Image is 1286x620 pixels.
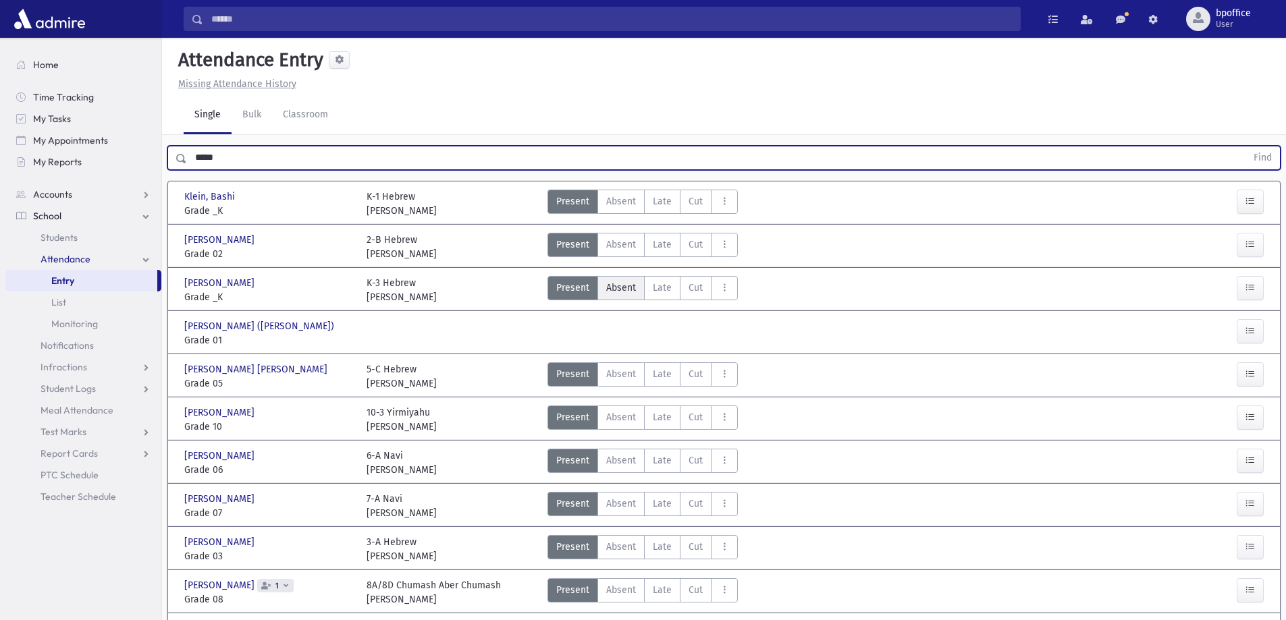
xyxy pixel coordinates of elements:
[173,49,323,72] h5: Attendance Entry
[272,96,339,134] a: Classroom
[1216,19,1251,30] span: User
[689,453,703,468] span: Cut
[689,410,703,424] span: Cut
[184,319,337,333] span: [PERSON_NAME] ([PERSON_NAME])
[184,276,257,290] span: [PERSON_NAME]
[41,426,86,438] span: Test Marks
[367,535,437,563] div: 3-A Hebrew [PERSON_NAME]
[689,194,703,208] span: Cut
[5,464,161,486] a: PTC Schedule
[41,383,96,395] span: Student Logs
[547,362,738,391] div: AttTypes
[653,367,672,381] span: Late
[184,592,353,607] span: Grade 08
[367,405,437,434] div: 10-3 Yirmiyahu [PERSON_NAME]
[653,453,672,468] span: Late
[367,492,437,520] div: 7-A Navi [PERSON_NAME]
[5,130,161,151] a: My Appointments
[653,410,672,424] span: Late
[606,453,636,468] span: Absent
[653,583,672,597] span: Late
[273,582,282,590] span: 1
[5,205,161,227] a: School
[556,453,589,468] span: Present
[547,578,738,607] div: AttTypes
[689,237,703,252] span: Cut
[5,313,161,335] a: Monitoring
[5,227,161,248] a: Students
[5,443,161,464] a: Report Cards
[51,296,66,308] span: List
[184,506,353,520] span: Grade 07
[41,361,87,373] span: Infractions
[547,492,738,520] div: AttTypes
[41,339,94,351] span: Notifications
[653,540,672,554] span: Late
[232,96,272,134] a: Bulk
[184,492,257,506] span: [PERSON_NAME]
[5,399,161,421] a: Meal Attendance
[41,469,99,481] span: PTC Schedule
[5,108,161,130] a: My Tasks
[184,376,353,391] span: Grade 05
[5,356,161,378] a: Infractions
[173,78,296,90] a: Missing Attendance History
[33,113,71,125] span: My Tasks
[547,405,738,434] div: AttTypes
[689,281,703,295] span: Cut
[547,449,738,477] div: AttTypes
[367,449,437,477] div: 6-A Navi [PERSON_NAME]
[556,367,589,381] span: Present
[33,188,72,200] span: Accounts
[547,535,738,563] div: AttTypes
[606,540,636,554] span: Absent
[689,540,703,554] span: Cut
[606,410,636,424] span: Absent
[5,335,161,356] a: Notifications
[556,237,589,252] span: Present
[41,253,90,265] span: Attendance
[556,540,589,554] span: Present
[556,410,589,424] span: Present
[556,194,589,208] span: Present
[5,291,161,313] a: List
[41,447,98,459] span: Report Cards
[184,290,353,304] span: Grade _K
[184,420,353,434] span: Grade 10
[178,78,296,90] u: Missing Attendance History
[184,247,353,261] span: Grade 02
[184,333,353,347] span: Grade 01
[367,362,437,391] div: 5-C Hebrew [PERSON_NAME]
[5,86,161,108] a: Time Tracking
[367,578,501,607] div: 8A/8D Chumash Aber Chumash [PERSON_NAME]
[689,583,703,597] span: Cut
[653,281,672,295] span: Late
[1245,146,1280,169] button: Find
[184,190,238,204] span: Klein, Bashi
[689,367,703,381] span: Cut
[606,194,636,208] span: Absent
[556,583,589,597] span: Present
[556,497,589,511] span: Present
[547,190,738,218] div: AttTypes
[33,59,59,71] span: Home
[606,497,636,511] span: Absent
[5,151,161,173] a: My Reports
[547,276,738,304] div: AttTypes
[184,449,257,463] span: [PERSON_NAME]
[184,578,257,592] span: [PERSON_NAME]
[5,248,161,270] a: Attendance
[606,367,636,381] span: Absent
[606,237,636,252] span: Absent
[184,233,257,247] span: [PERSON_NAME]
[606,281,636,295] span: Absent
[184,405,257,420] span: [PERSON_NAME]
[11,5,88,32] img: AdmirePro
[41,231,78,244] span: Students
[5,486,161,507] a: Teacher Schedule
[5,421,161,443] a: Test Marks
[367,276,437,304] div: K-3 Hebrew [PERSON_NAME]
[184,535,257,549] span: [PERSON_NAME]
[184,362,330,376] span: [PERSON_NAME] [PERSON_NAME]
[547,233,738,261] div: AttTypes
